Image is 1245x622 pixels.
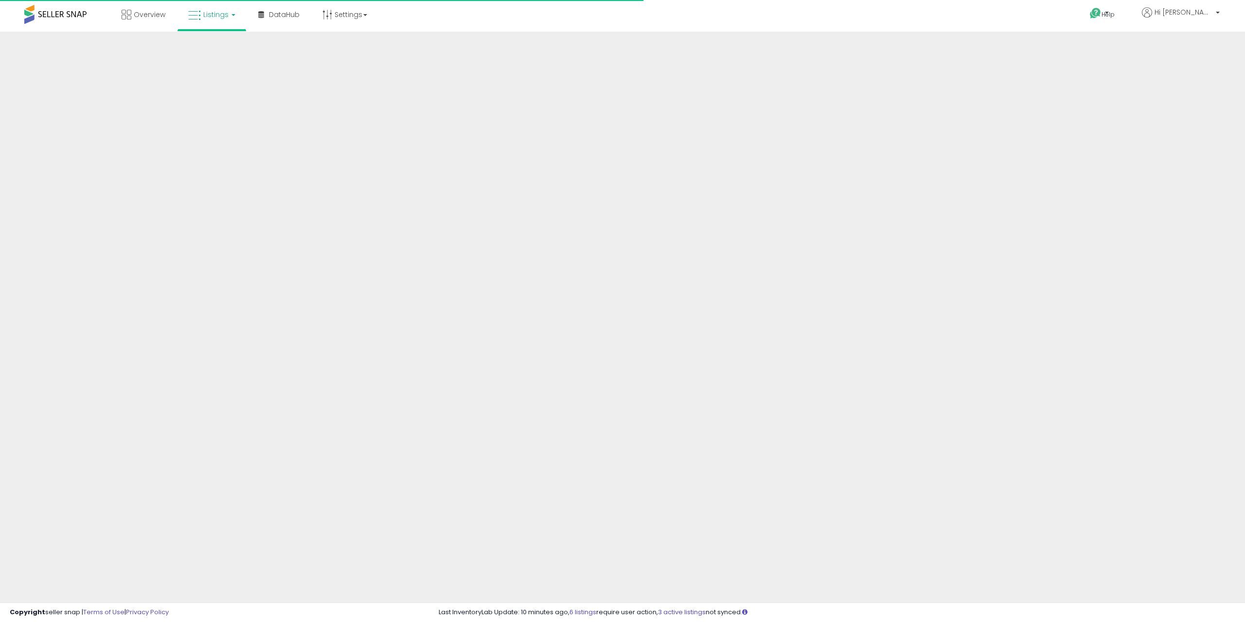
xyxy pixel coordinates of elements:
span: Listings [203,10,229,19]
span: Help [1102,10,1115,18]
span: DataHub [269,10,300,19]
span: Hi [PERSON_NAME] [1155,7,1213,17]
span: Overview [134,10,165,19]
a: Hi [PERSON_NAME] [1142,7,1220,29]
i: Get Help [1089,7,1102,19]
